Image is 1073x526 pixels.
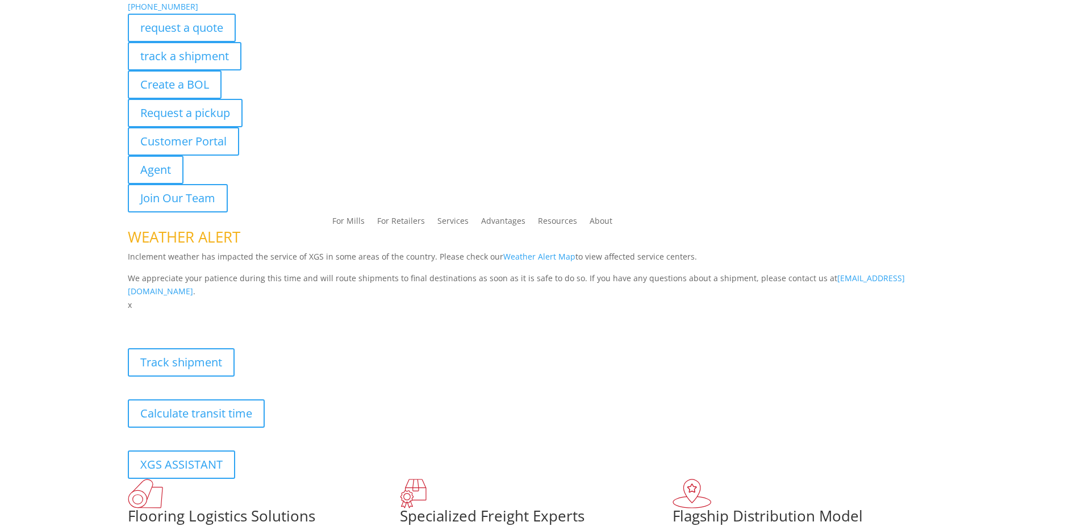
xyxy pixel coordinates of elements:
a: XGS ASSISTANT [128,450,235,479]
a: Track shipment [128,348,235,377]
b: Visibility, transparency, and control for your entire supply chain. [128,314,381,324]
a: [PHONE_NUMBER] [128,1,198,12]
a: Weather Alert Map [503,251,575,262]
a: Create a BOL [128,70,222,99]
a: Calculate transit time [128,399,265,428]
a: Customer Portal [128,127,239,156]
a: Services [437,217,469,229]
a: track a shipment [128,42,241,70]
a: Agent [128,156,183,184]
img: xgs-icon-total-supply-chain-intelligence-red [128,479,163,508]
a: For Mills [332,217,365,229]
a: For Retailers [377,217,425,229]
span: WEATHER ALERT [128,227,240,247]
p: We appreciate your patience during this time and will route shipments to final destinations as so... [128,272,946,299]
a: Request a pickup [128,99,243,127]
a: request a quote [128,14,236,42]
img: xgs-icon-focused-on-flooring-red [400,479,427,508]
p: Inclement weather has impacted the service of XGS in some areas of the country. Please check our ... [128,250,946,272]
a: Join Our Team [128,184,228,212]
a: Advantages [481,217,525,229]
p: x [128,298,946,312]
img: xgs-icon-flagship-distribution-model-red [673,479,712,508]
a: Resources [538,217,577,229]
a: About [590,217,612,229]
